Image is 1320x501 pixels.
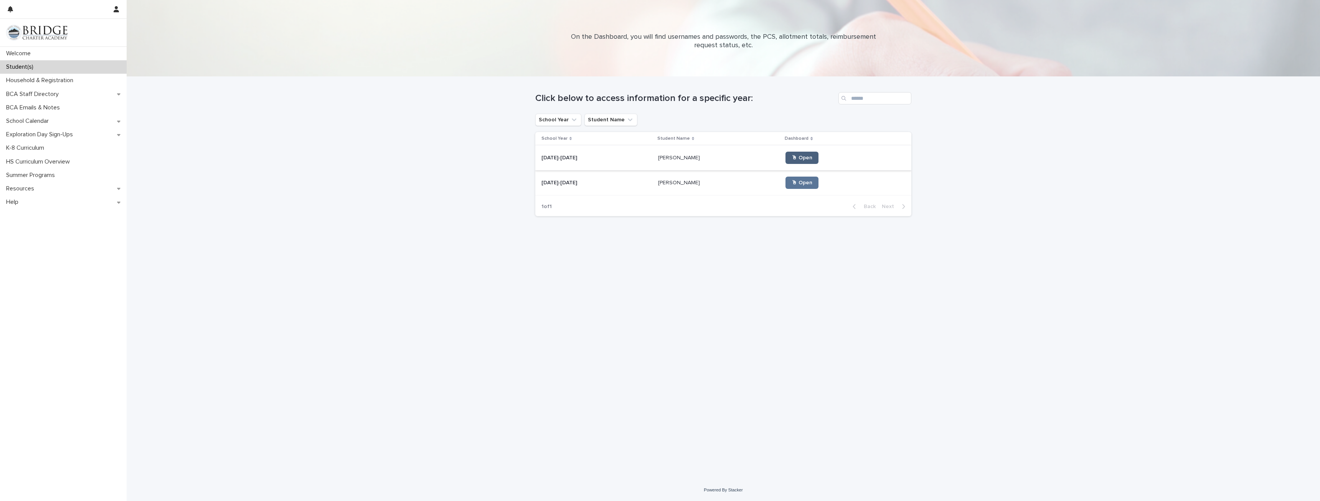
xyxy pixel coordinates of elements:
[658,153,701,161] p: [PERSON_NAME]
[3,172,61,179] p: Summer Programs
[541,134,568,143] p: School Year
[3,158,76,165] p: HS Curriculum Overview
[792,155,812,160] span: 🖱 Open
[541,178,579,186] p: [DATE]-[DATE]
[541,153,579,161] p: [DATE]-[DATE]
[6,25,68,40] img: V1C1m3IdTEidaUdm9Hs0
[846,203,879,210] button: Back
[704,488,742,492] a: Powered By Stacker
[3,91,65,98] p: BCA Staff Directory
[535,170,911,195] tr: [DATE]-[DATE][DATE]-[DATE] [PERSON_NAME][PERSON_NAME] 🖱 Open
[838,92,911,104] input: Search
[3,117,55,125] p: School Calendar
[3,198,25,206] p: Help
[785,152,818,164] a: 🖱 Open
[882,204,899,209] span: Next
[584,114,637,126] button: Student Name
[3,50,37,57] p: Welcome
[3,131,79,138] p: Exploration Day Sign-Ups
[3,63,40,71] p: Student(s)
[657,134,690,143] p: Student Name
[535,93,835,104] h1: Click below to access information for a specific year:
[879,203,911,210] button: Next
[658,178,701,186] p: [PERSON_NAME]
[570,33,877,50] p: On the Dashboard, you will find usernames and passwords, the PCS, allotment totals, reimbursement...
[859,204,876,209] span: Back
[3,185,40,192] p: Resources
[535,146,911,170] tr: [DATE]-[DATE][DATE]-[DATE] [PERSON_NAME][PERSON_NAME] 🖱 Open
[785,177,818,189] a: 🖱 Open
[792,180,812,185] span: 🖱 Open
[785,134,808,143] p: Dashboard
[3,104,66,111] p: BCA Emails & Notes
[3,144,50,152] p: K-8 Curriculum
[3,77,79,84] p: Household & Registration
[535,114,581,126] button: School Year
[535,197,558,216] p: 1 of 1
